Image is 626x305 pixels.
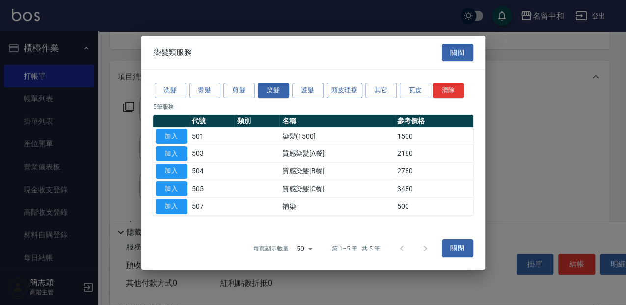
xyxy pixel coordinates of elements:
p: 5 筆服務 [153,102,473,111]
th: 類別 [234,115,279,128]
td: 染髮(1500] [279,127,394,145]
th: 參考價格 [395,115,473,128]
button: 頭皮理療 [327,83,363,98]
button: 剪髮 [223,83,255,98]
td: 補染 [279,197,394,215]
div: 50 [293,235,316,261]
button: 其它 [365,83,397,98]
td: 503 [190,145,235,163]
th: 名稱 [279,115,394,128]
button: 加入 [156,199,187,214]
button: 關閉 [442,43,473,61]
td: 質感染髮[C餐] [279,180,394,197]
td: 505 [190,180,235,197]
td: 3480 [395,180,473,197]
button: 關閉 [442,239,473,257]
button: 洗髮 [155,83,186,98]
p: 每頁顯示數量 [253,244,289,253]
th: 代號 [190,115,235,128]
button: 瓦皮 [400,83,431,98]
button: 加入 [156,146,187,161]
button: 加入 [156,129,187,144]
td: 501 [190,127,235,145]
td: 質感染髮[B餐] [279,163,394,180]
button: 燙髮 [189,83,220,98]
td: 1500 [395,127,473,145]
td: 2180 [395,145,473,163]
td: 504 [190,163,235,180]
button: 加入 [156,164,187,179]
td: 507 [190,197,235,215]
button: 加入 [156,181,187,196]
span: 染髮類服務 [153,48,192,57]
p: 第 1–5 筆 共 5 筆 [332,244,380,253]
button: 護髮 [292,83,324,98]
td: 500 [395,197,473,215]
button: 染髮 [258,83,289,98]
td: 質感染髮[A餐] [279,145,394,163]
td: 2780 [395,163,473,180]
button: 清除 [433,83,464,98]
